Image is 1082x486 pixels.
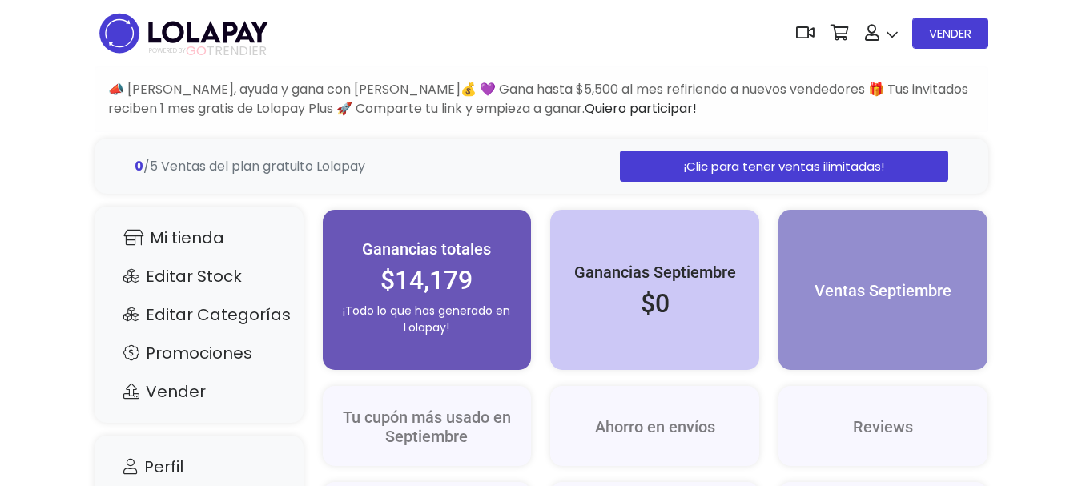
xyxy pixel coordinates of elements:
[111,452,288,482] a: Perfil
[111,299,288,330] a: Editar Categorías
[912,18,988,49] a: VENDER
[135,157,143,175] strong: 0
[339,303,516,336] p: ¡Todo lo que has generado en Lolapay!
[566,263,743,282] h5: Ganancias Septiembre
[149,44,267,58] span: TRENDIER
[566,417,743,436] h5: Ahorro en envíos
[111,376,288,407] a: Vender
[108,80,968,118] span: 📣 [PERSON_NAME], ayuda y gana con [PERSON_NAME]💰 💜 Gana hasta $5,500 al mes refiriendo a nuevos v...
[111,223,288,253] a: Mi tienda
[620,151,947,182] a: ¡Clic para tener ventas ilimitadas!
[111,338,288,368] a: Promociones
[339,265,516,295] h2: $14,179
[566,288,743,319] h2: $0
[95,8,273,58] img: logo
[135,157,365,175] span: /5 Ventas del plan gratuito Lolapay
[585,99,697,118] a: Quiero participar!
[339,239,516,259] h5: Ganancias totales
[149,46,186,55] span: POWERED BY
[111,261,288,291] a: Editar Stock
[794,417,971,436] h5: Reviews
[794,281,971,300] h5: Ventas Septiembre
[186,42,207,60] span: GO
[339,408,516,446] h5: Tu cupón más usado en Septiembre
